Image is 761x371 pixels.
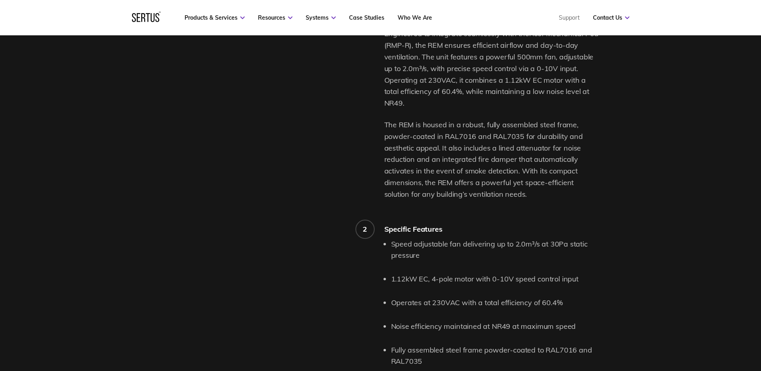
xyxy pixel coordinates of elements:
[391,345,592,366] span: Fully assembled steel frame powder-coated to RAL7016 and RAL7035
[384,41,594,108] span: , the REM ensures efficient airflow and day-to-day ventilation. The unit features a powerful 500m...
[349,14,384,21] a: Case Studies
[363,224,367,234] div: 2
[384,224,600,234] div: Specific Features
[391,239,588,260] span: Speed adjustable fan delivering up to 2.0m³/s at 30Pa static pressure
[593,14,629,21] a: Contact Us
[306,14,336,21] a: Systems
[398,14,432,21] a: Who We Are
[384,120,583,199] span: The REM is housed in a robust, fully assembled steel frame, powder-coated in RAL7016 and RAL7035 ...
[258,14,292,21] a: Resources
[391,322,576,331] span: Noise efficiency maintained at NR49 at maximum speed
[559,14,580,21] a: Support
[185,14,245,21] a: Products & Services
[391,298,563,307] span: Operates at 230VAC with a total efficiency of 60.4%
[391,274,578,283] span: 1.12kW EC, 4-pole motor with 0-10V speed control input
